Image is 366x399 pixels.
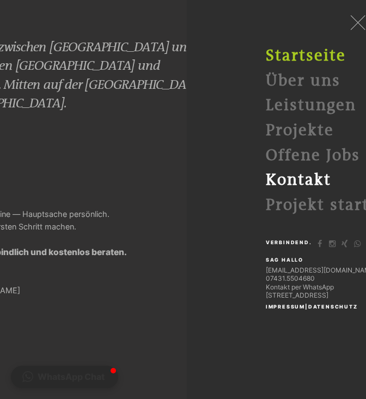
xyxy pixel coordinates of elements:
a: Impressum [266,304,305,310]
a: Leistungen [266,96,356,114]
h4: Sag Hallo [266,257,306,262]
h4: | [266,304,360,309]
strong: Kontakt [266,171,331,189]
button: WhatsApp Chat [11,366,118,388]
a: Kontakt per WhatsApp [266,283,334,291]
a: Über uns [266,72,340,90]
a: 07431.5504680 [266,274,315,282]
a: Startseite [266,47,346,65]
a: Projekte [266,122,334,140]
a: [STREET_ADDRESS] [266,291,328,299]
a: Datenschutz [308,304,358,310]
h4: Verbindend. [266,240,314,245]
